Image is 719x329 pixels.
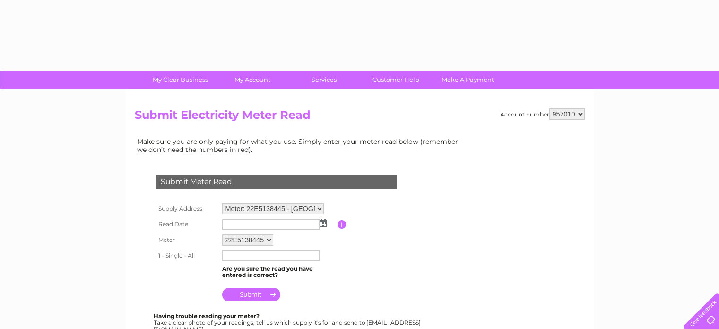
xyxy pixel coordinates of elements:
[357,71,435,89] a: Customer Help
[154,201,220,217] th: Supply Address
[213,71,291,89] a: My Account
[154,248,220,263] th: 1 - Single - All
[154,312,260,320] b: Having trouble reading your meter?
[141,71,219,89] a: My Clear Business
[135,108,585,126] h2: Submit Electricity Meter Read
[429,71,507,89] a: Make A Payment
[338,220,347,229] input: Information
[320,219,327,227] img: ...
[500,108,585,120] div: Account number
[222,288,280,301] input: Submit
[154,232,220,248] th: Meter
[135,135,466,155] td: Make sure you are only paying for what you use. Simply enter your meter read below (remember we d...
[285,71,363,89] a: Services
[154,217,220,232] th: Read Date
[156,175,397,189] div: Submit Meter Read
[220,263,338,281] td: Are you sure the read you have entered is correct?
